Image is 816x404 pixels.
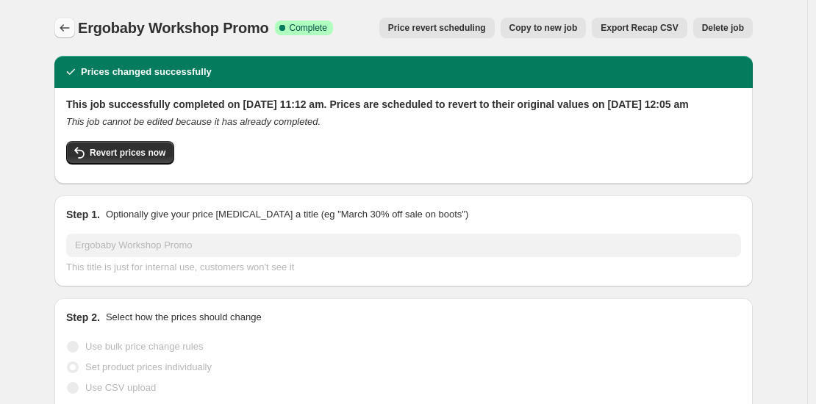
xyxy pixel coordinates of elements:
h2: Step 1. [66,207,100,222]
span: Use CSV upload [85,382,156,393]
p: Select how the prices should change [106,310,262,325]
span: Delete job [702,22,744,34]
span: This title is just for internal use, customers won't see it [66,261,294,273]
button: Revert prices now [66,141,174,165]
h2: Step 2. [66,310,100,325]
i: This job cannot be edited because it has already completed. [66,116,321,127]
span: Set product prices individually [85,361,212,372]
button: Copy to new job [501,18,587,38]
button: Delete job [693,18,753,38]
span: Complete [290,22,327,34]
button: Export Recap CSV [592,18,687,38]
h2: Prices changed successfully [81,65,212,79]
button: Price change jobs [54,18,75,38]
input: 30% off holiday sale [66,234,741,257]
span: Export Recap CSV [601,22,678,34]
button: Price revert scheduling [379,18,495,38]
p: Optionally give your price [MEDICAL_DATA] a title (eg "March 30% off sale on boots") [106,207,468,222]
span: Ergobaby Workshop Promo [78,20,269,36]
span: Price revert scheduling [388,22,486,34]
h2: This job successfully completed on [DATE] 11:12 am. Prices are scheduled to revert to their origi... [66,97,741,112]
span: Revert prices now [90,147,165,159]
span: Copy to new job [509,22,578,34]
span: Use bulk price change rules [85,341,203,352]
